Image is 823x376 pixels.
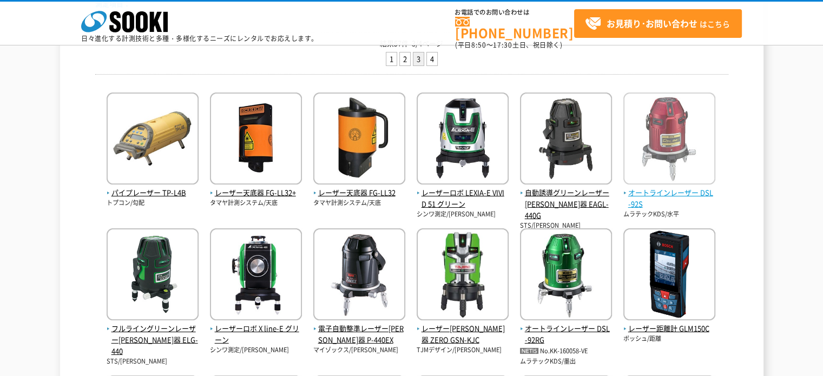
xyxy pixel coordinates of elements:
[455,17,574,39] a: [PHONE_NUMBER]
[623,187,715,210] span: オートラインレーザー DSL-92S
[417,323,509,346] span: レーザー[PERSON_NAME]器 ZERO GSN-KJC
[313,312,405,346] a: 電子自動整準レーザー[PERSON_NAME]器 P-440EX
[386,52,397,66] a: 1
[455,40,562,50] span: (平日 ～ 土日、祝日除く)
[623,312,715,335] a: レーザー距離計 GLM150C
[107,176,199,199] a: パイプレーザー TP-L4B
[471,40,486,50] span: 8:50
[210,176,302,199] a: レーザー天底器 FG-LL32+
[210,93,302,187] img: FG-LL32+
[210,312,302,346] a: レーザーロボ X line-E グリーン
[520,93,612,187] img: EAGL-440G
[417,346,509,355] p: TJMデザイン/[PERSON_NAME]
[417,187,509,210] span: レーザーロボ LEXIA-E VIVID 51 グリーン
[520,221,612,230] p: STS/[PERSON_NAME]
[107,199,199,208] p: トプコン/勾配
[623,210,715,219] p: ムラテックKDS/水平
[623,323,715,334] span: レーザー距離計 GLM150C
[520,176,612,221] a: 自動誘導グリーンレーザー[PERSON_NAME]器 EAGL-440G
[427,52,437,66] a: 4
[417,210,509,219] p: シンワ測定/[PERSON_NAME]
[107,228,199,323] img: ELG-440
[210,199,302,208] p: タマヤ計測システム/天底
[520,187,612,221] span: 自動誘導グリーンレーザー[PERSON_NAME]器 EAGL-440G
[623,334,715,344] p: ボッシュ/距離
[313,93,405,187] img: FG-LL32
[623,228,715,323] img: GLM150C
[520,357,612,366] p: ムラテックKDS/墨出
[210,228,302,323] img: X line-E グリーン
[520,346,612,357] p: No.KK-160058-VE
[313,199,405,208] p: タマヤ計測システム/天底
[455,9,574,16] span: お電話でのお問い合わせは
[107,312,199,357] a: フルライングリーンレーザー[PERSON_NAME]器 ELG-440
[417,312,509,346] a: レーザー[PERSON_NAME]器 ZERO GSN-KJC
[107,93,199,187] img: TP-L4B
[623,176,715,210] a: オートラインレーザー DSL-92S
[313,323,405,346] span: 電子自動整準レーザー[PERSON_NAME]器 P-440EX
[313,228,405,323] img: P-440EX
[210,187,302,199] span: レーザー天底器 FG-LL32+
[607,17,697,30] strong: お見積り･お問い合わせ
[417,93,509,187] img: LEXIA-E VIVID 51 グリーン
[493,40,512,50] span: 17:30
[520,312,612,346] a: オートラインレーザー DSL-92RG
[313,346,405,355] p: マイゾックス/[PERSON_NAME]
[81,35,318,42] p: 日々進化する計測技術と多種・多様化するニーズにレンタルでお応えします。
[413,52,424,67] li: 3
[623,93,715,187] img: DSL-92S
[107,357,199,366] p: STS/[PERSON_NAME]
[585,16,730,32] span: はこちら
[574,9,742,38] a: お見積り･お問い合わせはこちら
[107,187,199,199] span: パイプレーザー TP-L4B
[520,228,612,323] img: DSL-92RG
[417,228,509,323] img: ZERO GSN-KJC
[520,323,612,346] span: オートラインレーザー DSL-92RG
[400,52,410,66] a: 2
[210,323,302,346] span: レーザーロボ X line-E グリーン
[313,176,405,199] a: レーザー天底器 FG-LL32
[210,346,302,355] p: シンワ測定/[PERSON_NAME]
[313,187,405,199] span: レーザー天底器 FG-LL32
[107,323,199,357] span: フルライングリーンレーザー[PERSON_NAME]器 ELG-440
[417,176,509,210] a: レーザーロボ LEXIA-E VIVID 51 グリーン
